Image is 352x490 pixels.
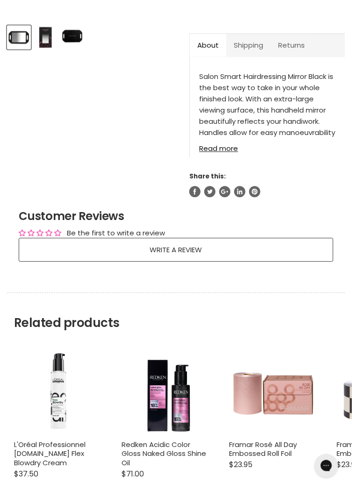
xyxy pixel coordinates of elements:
h2: Related products [7,292,345,330]
a: Shipping [226,34,271,57]
span: Share this: [189,172,226,181]
div: Be the first to write a review [67,228,165,238]
button: Salon Smart Black Hairdressing Mirror [7,25,31,49]
p: Salon Smart Hairdressing Mirror Black is the best way to take in your whole finished look. With a... [199,71,336,150]
a: Read more [199,139,336,152]
img: L'Oréal Professionnel Tecni.Art Flex Blowdry Cream [14,347,103,435]
span: $37.50 [14,469,38,479]
span: $71.00 [122,469,144,479]
img: Redken Acidic Color Gloss Naked Gloss Shine Oil [122,347,210,435]
aside: Share this: [189,172,345,197]
img: Salon Smart Black Hairdressing Mirror [8,26,30,48]
iframe: Gorgias live chat messenger [310,451,343,481]
img: Framar Rosé All Day Embossed Roll Foil [229,347,318,435]
a: Returns [271,34,312,57]
a: Redken Acidic Color Gloss Naked Gloss Shine Oil [122,440,206,468]
a: Framar Rosé All Day Embossed Roll Foil [229,440,297,459]
div: Product thumbnails [6,22,182,49]
a: About [190,34,226,57]
div: Average rating is 0.00 stars [19,228,61,238]
h2: Customer Reviews [19,208,333,224]
a: Framar Rosé All Day Embossed Roll Foil Framar Rosé All Day Embossed Roll Foil [229,347,318,435]
button: Salon Smart Black Hairdressing Mirror [60,25,84,49]
span: $23.95 [229,459,252,470]
a: L'Oréal Professionnel [DOMAIN_NAME] Flex Blowdry Cream [14,440,86,468]
a: Write a review [19,238,333,262]
img: Salon Smart Black Hairdressing Mirror [61,26,83,48]
button: Salon Smart Black Hairdressing Mirror [34,25,57,49]
img: Salon Smart Black Hairdressing Mirror [35,26,57,48]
